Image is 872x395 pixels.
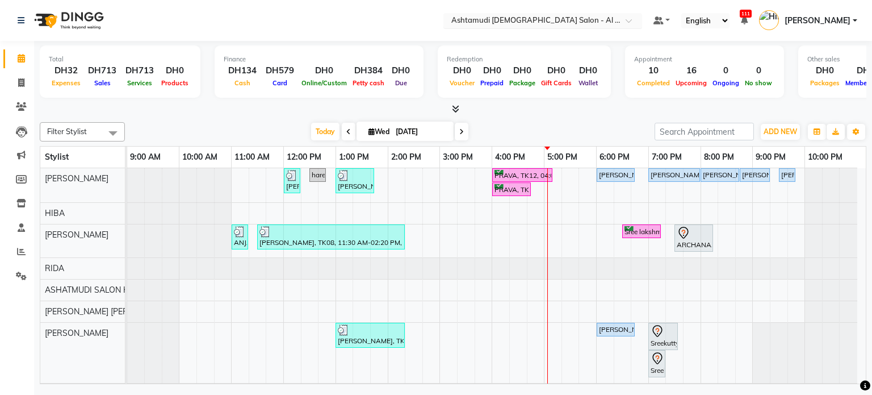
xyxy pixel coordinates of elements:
span: Prepaid [477,79,506,87]
span: [PERSON_NAME] [45,328,108,338]
div: [PERSON_NAME], TK08, 11:30 AM-02:20 PM, Soft Gel Manicure,Wash & Blow Dry - Medium hair,French Ge... [258,226,404,248]
span: Expenses [49,79,83,87]
div: Appointment [634,55,775,64]
div: DH713 [121,64,158,77]
div: DH0 [575,64,602,77]
div: 16 [673,64,710,77]
div: DH384 [350,64,387,77]
input: 2025-09-03 [392,123,449,140]
div: DH0 [447,64,477,77]
a: 10:00 PM [805,149,845,165]
div: Redemption [447,55,602,64]
div: 0 [742,64,775,77]
span: Services [124,79,155,87]
a: 6:00 PM [597,149,632,165]
div: PRAVA, TK12, 04:00 PM-05:10 PM, Roots Color - [MEDICAL_DATA] Free [493,170,551,181]
div: Finance [224,55,414,64]
div: hareem, TK01, 12:30 PM-12:45 PM, Fringe Cut/Bangs [311,170,325,180]
div: [PERSON_NAME], TK09, 07:00 PM-08:00 PM, Creative Hair Cut [649,170,699,180]
a: 12:00 PM [284,149,324,165]
div: ANJALI, TK07, 11:00 AM-11:15 AM, Upper Lip Threading/Chin Threading [233,226,247,248]
span: Gift Cards [538,79,575,87]
div: DH0 [807,64,842,77]
button: ADD NEW [761,124,800,140]
a: 5:00 PM [544,149,580,165]
div: [PERSON_NAME], TK10, 06:00 PM-06:45 PM, Classic Pedicure [598,325,634,335]
div: [PERSON_NAME], TK02, 01:00 PM-01:45 PM, Classic Pedicure [337,170,373,192]
span: HIBA [45,208,65,218]
div: Total [49,55,191,64]
input: Search Appointment [655,123,754,140]
span: Today [311,123,339,140]
span: Packages [807,79,842,87]
span: Card [270,79,290,87]
span: [PERSON_NAME] [PERSON_NAME] [45,306,174,317]
div: DH0 [299,64,350,77]
span: Stylist [45,152,69,162]
div: ARCHANA, TK17, 07:30 PM-08:15 PM, Hair Spa Schwarkopf/Loreal/Keratin - Short [676,226,712,250]
span: Completed [634,79,673,87]
img: logo [29,5,107,36]
div: DH32 [49,64,83,77]
div: [PERSON_NAME], TK13, 01:00 PM-02:20 PM, Creative Hair Cut,Eyebrow Threading (DH20) [337,325,404,346]
div: DH713 [83,64,121,77]
div: DH0 [506,64,538,77]
span: Products [158,79,191,87]
div: DH579 [261,64,299,77]
a: 3:00 PM [440,149,476,165]
a: 111 [741,15,748,26]
span: No show [742,79,775,87]
span: [PERSON_NAME] [45,230,108,240]
a: 7:00 PM [649,149,685,165]
a: 8:00 PM [701,149,737,165]
div: Sreekutty, TK04, 07:00 PM-07:35 PM, Full Face Waxing With Eyebrows [649,325,677,348]
span: 111 [740,10,752,18]
span: ADD NEW [764,127,797,136]
div: 0 [710,64,742,77]
a: 10:00 AM [179,149,220,165]
span: Package [506,79,538,87]
a: 11:00 AM [232,149,272,165]
div: [PERSON_NAME], TK09, 08:00 PM-08:45 PM, Hair Spa Classic - Short [702,170,738,180]
span: ASHATMUDI SALON KARAMA [45,285,158,295]
div: DH0 [538,64,575,77]
span: Wallet [576,79,601,87]
span: Voucher [447,79,477,87]
span: Due [392,79,410,87]
div: DH134 [224,64,261,77]
a: 1:00 PM [336,149,372,165]
span: RIDA [45,263,64,273]
img: Himanshu Akania [759,10,779,30]
span: Cash [232,79,253,87]
div: PRAVA, TK12, 04:00 PM-04:45 PM, Classic Pedicure [493,184,530,195]
span: Online/Custom [299,79,350,87]
div: [PERSON_NAME], TK09, 08:45 PM-09:20 PM, Eyebrow Threading [741,170,769,180]
a: 9:00 AM [127,149,163,165]
a: 2:00 PM [388,149,424,165]
span: Ongoing [710,79,742,87]
span: Petty cash [350,79,387,87]
div: DH0 [387,64,414,77]
div: [PERSON_NAME], TK14, 12:00 PM-12:20 PM, Full Arms Waxing [285,170,299,192]
div: Sree lakshmi, TK03, 06:30 PM-07:15 PM, Express Facial [623,226,660,237]
div: [PERSON_NAME], TK10, 06:00 PM-06:45 PM, Classic Manicure [598,170,634,180]
div: Sreekutty, TK04, 07:00 PM-07:20 PM, Full Arms Waxing [649,352,664,376]
span: Filter Stylist [47,127,87,136]
span: [PERSON_NAME] [785,15,850,27]
div: [PERSON_NAME], TK09, 09:30 PM-09:45 PM, Upper Lip Threading/Chin Threading [780,170,794,180]
span: Wed [366,127,392,136]
iframe: chat widget [824,350,861,384]
span: [PERSON_NAME] [45,173,108,184]
a: 9:00 PM [753,149,789,165]
div: 10 [634,64,673,77]
div: DH0 [477,64,506,77]
a: 4:00 PM [492,149,528,165]
span: Sales [91,79,114,87]
span: Upcoming [673,79,710,87]
div: DH0 [158,64,191,77]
